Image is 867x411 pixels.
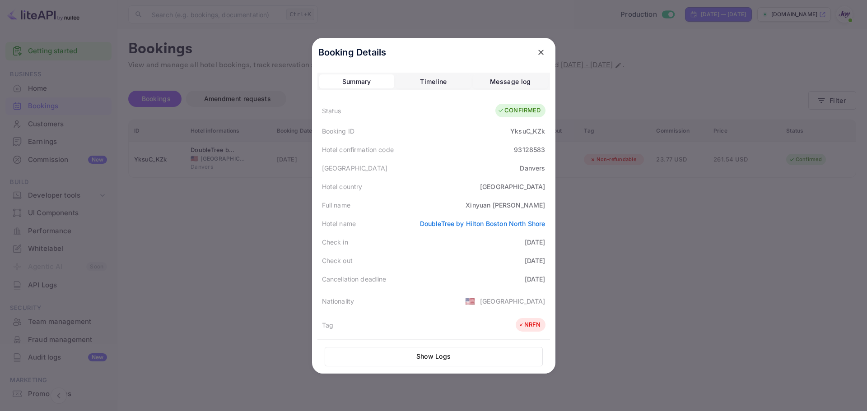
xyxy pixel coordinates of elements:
div: Xinyuan [PERSON_NAME] [466,200,545,210]
button: Show Logs [325,347,543,366]
div: Full name [322,200,350,210]
div: [GEOGRAPHIC_DATA] [480,182,545,191]
button: Summary [319,74,394,89]
div: Check in [322,237,348,247]
div: Status [322,106,341,115]
p: Booking Details [318,46,387,59]
div: [DATE] [525,237,545,247]
span: United States [465,293,475,309]
div: Hotel confirmation code [322,145,394,154]
div: NRFN [518,320,541,329]
div: Cancellation deadline [322,274,387,284]
div: Summary [342,76,371,87]
button: Timeline [396,74,471,89]
div: Message log [490,76,531,87]
div: [DATE] [525,256,545,265]
button: Message log [473,74,548,89]
div: YksuC_KZk [510,126,545,136]
a: DoubleTree by Hilton Boston North Shore [420,220,545,227]
div: Check out [322,256,353,265]
div: Hotel country [322,182,363,191]
div: CONFIRMED [498,106,541,115]
div: [GEOGRAPHIC_DATA] [480,296,545,306]
div: Nationality [322,296,354,306]
div: [GEOGRAPHIC_DATA] [322,163,388,173]
div: Hotel name [322,219,356,228]
div: Danvers [520,163,545,173]
div: Timeline [420,76,447,87]
button: close [533,44,549,60]
div: [DATE] [525,274,545,284]
div: Booking ID [322,126,355,136]
div: Tag [322,320,333,330]
div: 93128583 [514,145,545,154]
